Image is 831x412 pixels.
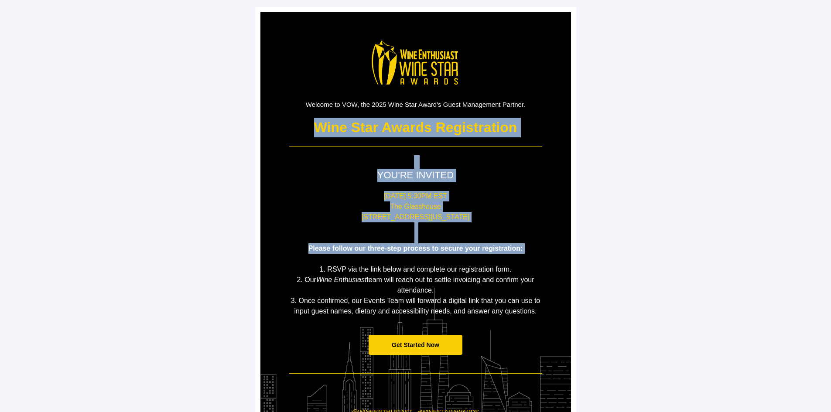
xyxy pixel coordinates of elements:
[316,276,366,283] em: Wine Enthusiast
[289,100,542,109] p: Welcome to VOW, the 2025 Wine Star Award's Guest Management Partner.
[289,169,542,182] p: YOU'RE INVITED
[289,146,542,146] table: divider
[289,201,542,212] p: The Glasshouse
[289,191,542,201] p: [DATE] 5:30PM EST
[291,297,540,315] span: 3. Once confirmed, our Events Team will forward a digital link that you can use to input guest na...
[320,266,512,273] span: 1. RSVP via the link below and complete our registration form.
[314,119,517,135] strong: Wine Star Awards Registration
[297,276,534,294] span: 2. Our team will reach out to settle invoicing and confirm your attendance.
[369,335,462,355] a: Get Started Now
[392,341,439,348] span: Get Started Now
[308,245,523,252] span: Please follow our three-step process to secure your registration:
[289,212,542,222] p: [STREET_ADDRESS][US_STATE]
